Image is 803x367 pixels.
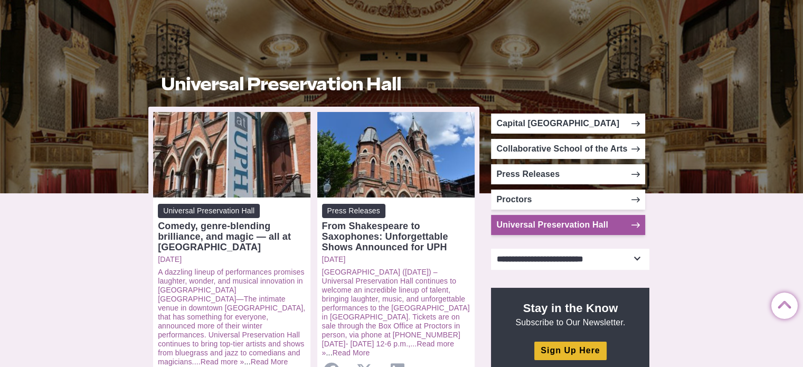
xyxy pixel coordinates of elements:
[158,268,306,366] p: ...
[534,342,606,360] a: Sign Up Here
[161,74,467,94] h1: Universal Preservation Hall
[322,340,454,357] a: Read more »
[333,349,370,357] a: Read More
[322,268,470,348] a: [GEOGRAPHIC_DATA] ([DATE]) – Universal Preservation Hall continues to welcome an incredible lineu...
[322,204,470,252] a: Press Releases From Shakespeare to Saxophones: Unforgettable Shows Announced for UPH
[491,164,645,184] a: Press Releases
[491,190,645,210] a: Proctors
[491,249,649,270] select: Select category
[158,268,305,366] a: A dazzling lineup of performances promises laughter, wonder, and musical innovation in [GEOGRAPHI...
[201,357,244,366] a: Read more »
[158,221,306,252] div: Comedy, genre-blending brilliance, and magic — all at [GEOGRAPHIC_DATA]
[491,114,645,134] a: Capital [GEOGRAPHIC_DATA]
[322,255,470,264] a: [DATE]
[158,204,306,252] a: Universal Preservation Hall Comedy, genre-blending brilliance, and magic — all at [GEOGRAPHIC_DATA]
[504,300,637,328] p: Subscribe to Our Newsletter.
[251,357,288,366] a: Read More
[322,204,385,218] span: Press Releases
[771,293,792,314] a: Back to Top
[322,268,470,357] p: ...
[158,255,306,264] a: [DATE]
[491,215,645,235] a: Universal Preservation Hall
[523,302,618,315] strong: Stay in the Know
[491,139,645,159] a: Collaborative School of the Arts
[158,204,260,218] span: Universal Preservation Hall
[322,221,470,252] div: From Shakespeare to Saxophones: Unforgettable Shows Announced for UPH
